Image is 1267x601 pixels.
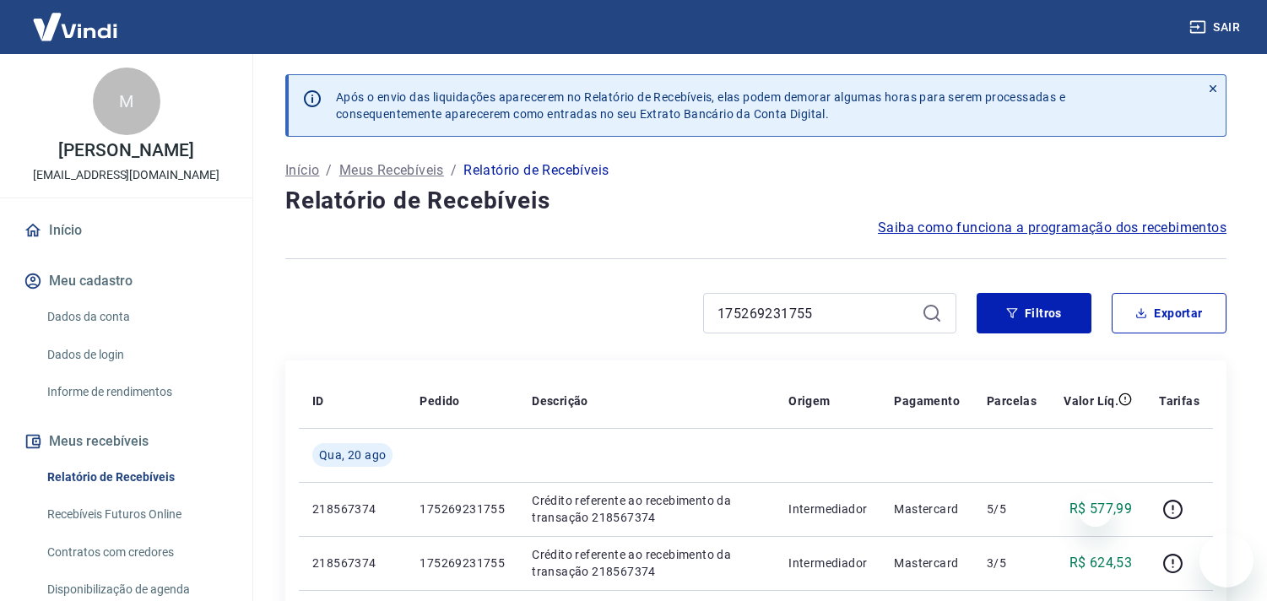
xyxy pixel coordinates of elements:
[58,142,193,160] p: [PERSON_NAME]
[41,338,232,372] a: Dados de login
[463,160,609,181] p: Relatório de Recebíveis
[1112,293,1226,333] button: Exportar
[987,393,1037,409] p: Parcelas
[41,300,232,334] a: Dados da conta
[41,497,232,532] a: Recebíveis Futuros Online
[894,393,960,409] p: Pagamento
[41,460,232,495] a: Relatório de Recebíveis
[285,184,1226,218] h4: Relatório de Recebíveis
[1064,393,1118,409] p: Valor Líq.
[336,89,1065,122] p: Após o envio das liquidações aparecerem no Relatório de Recebíveis, elas podem demorar algumas ho...
[41,375,232,409] a: Informe de rendimentos
[1079,493,1113,527] iframe: Fechar mensagem
[41,535,232,570] a: Contratos com credores
[987,501,1037,517] p: 5/5
[532,492,761,526] p: Crédito referente ao recebimento da transação 218567374
[1199,533,1253,587] iframe: Botão para abrir a janela de mensagens
[987,555,1037,571] p: 3/5
[894,501,960,517] p: Mastercard
[788,555,867,571] p: Intermediador
[20,263,232,300] button: Meu cadastro
[312,555,393,571] p: 218567374
[788,393,830,409] p: Origem
[312,501,393,517] p: 218567374
[339,160,444,181] a: Meus Recebíveis
[20,423,232,460] button: Meus recebíveis
[894,555,960,571] p: Mastercard
[1069,499,1133,519] p: R$ 577,99
[285,160,319,181] a: Início
[532,393,588,409] p: Descrição
[420,393,459,409] p: Pedido
[420,555,505,571] p: 175269231755
[20,1,130,52] img: Vindi
[717,300,915,326] input: Busque pelo número do pedido
[420,501,505,517] p: 175269231755
[451,160,457,181] p: /
[93,68,160,135] div: M
[20,212,232,249] a: Início
[312,393,324,409] p: ID
[33,166,219,184] p: [EMAIL_ADDRESS][DOMAIN_NAME]
[532,546,761,580] p: Crédito referente ao recebimento da transação 218567374
[1159,393,1199,409] p: Tarifas
[878,218,1226,238] a: Saiba como funciona a programação dos recebimentos
[977,293,1091,333] button: Filtros
[1069,553,1133,573] p: R$ 624,53
[1186,12,1247,43] button: Sair
[319,447,386,463] span: Qua, 20 ago
[788,501,867,517] p: Intermediador
[326,160,332,181] p: /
